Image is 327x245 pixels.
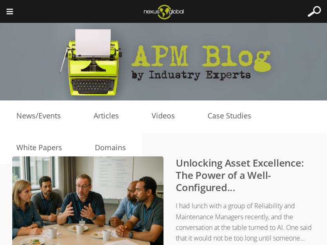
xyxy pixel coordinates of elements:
[137,2,190,22] img: Nexus Global
[29,200,315,243] p: I had lunch with a group of Reliability and Maintenance Managers recently, and the conversation a...
[77,110,135,122] a: Articles
[191,110,268,122] a: Case Studies
[135,110,191,122] a: Videos
[176,156,304,194] a: Unlocking Asset Excellence: The Power of a Well-Configured...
